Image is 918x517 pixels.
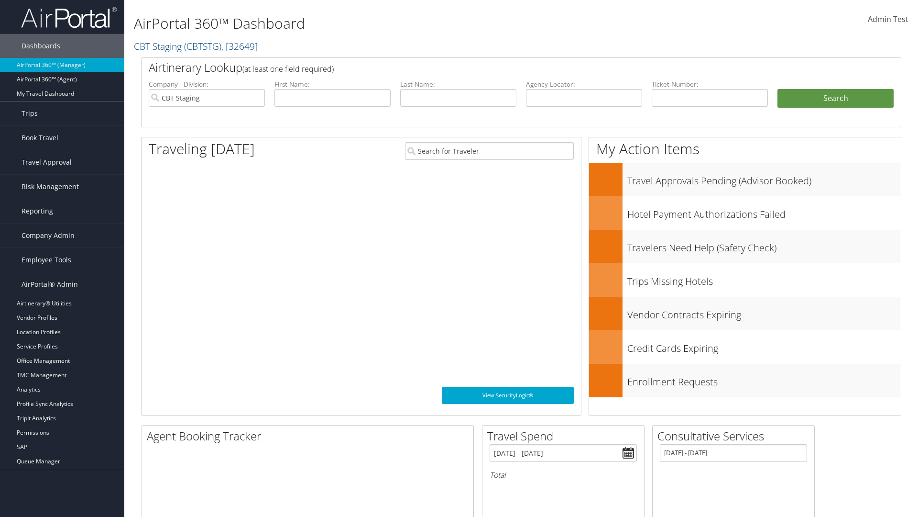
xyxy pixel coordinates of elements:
[868,5,908,34] a: Admin Test
[589,139,901,159] h1: My Action Items
[627,236,901,255] h3: Travelers Need Help (Safety Check)
[589,196,901,230] a: Hotel Payment Authorizations Failed
[22,150,72,174] span: Travel Approval
[147,428,473,444] h2: Agent Booking Tracker
[405,142,574,160] input: Search for Traveler
[22,224,75,247] span: Company Admin
[242,64,334,74] span: (at least one field required)
[149,79,265,89] label: Company - Division:
[627,337,901,355] h3: Credit Cards Expiring
[589,330,901,364] a: Credit Cards Expiring
[22,126,58,150] span: Book Travel
[589,364,901,397] a: Enrollment Requests
[868,14,908,24] span: Admin Test
[21,6,117,29] img: airportal-logo.png
[221,40,258,53] span: , [ 32649 ]
[627,169,901,188] h3: Travel Approvals Pending (Advisor Booked)
[134,13,650,34] h1: AirPortal 360™ Dashboard
[627,270,901,288] h3: Trips Missing Hotels
[184,40,221,53] span: ( CBTSTG )
[652,79,768,89] label: Ticket Number:
[22,101,38,125] span: Trips
[22,248,71,272] span: Employee Tools
[589,163,901,196] a: Travel Approvals Pending (Advisor Booked)
[22,199,53,223] span: Reporting
[777,89,894,108] button: Search
[22,34,60,58] span: Dashboards
[22,175,79,199] span: Risk Management
[627,371,901,389] h3: Enrollment Requests
[149,59,831,76] h2: Airtinerary Lookup
[490,470,637,480] h6: Total
[526,79,642,89] label: Agency Locator:
[149,139,255,159] h1: Traveling [DATE]
[589,297,901,330] a: Vendor Contracts Expiring
[589,263,901,297] a: Trips Missing Hotels
[657,428,814,444] h2: Consultative Services
[442,387,574,404] a: View SecurityLogic®
[22,272,78,296] span: AirPortal® Admin
[627,303,901,322] h3: Vendor Contracts Expiring
[400,79,516,89] label: Last Name:
[627,203,901,221] h3: Hotel Payment Authorizations Failed
[589,230,901,263] a: Travelers Need Help (Safety Check)
[134,40,258,53] a: CBT Staging
[487,428,644,444] h2: Travel Spend
[274,79,391,89] label: First Name:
